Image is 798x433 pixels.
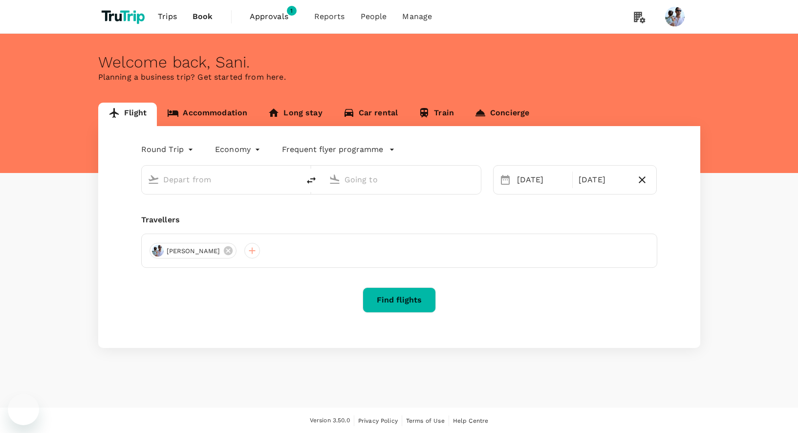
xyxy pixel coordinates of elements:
span: Help Centre [453,417,489,424]
button: delete [300,169,323,192]
div: [DATE] [513,170,570,190]
div: Travellers [141,214,657,226]
span: Trips [158,11,177,22]
span: 1 [287,6,297,16]
span: People [361,11,387,22]
iframe: Button to launch messaging window [8,394,39,425]
a: Accommodation [157,103,258,126]
button: Open [293,178,295,180]
a: Long stay [258,103,332,126]
div: Welcome back , Sani . [98,53,700,71]
button: Open [474,178,476,180]
a: Help Centre [453,415,489,426]
span: Terms of Use [406,417,445,424]
span: Reports [314,11,345,22]
div: Round Trip [141,142,196,157]
a: Train [408,103,464,126]
div: Economy [215,142,262,157]
img: Sani Gouw [665,7,685,26]
span: Book [193,11,213,22]
span: Privacy Policy [358,417,398,424]
a: Flight [98,103,157,126]
span: Approvals [250,11,299,22]
a: Concierge [464,103,539,126]
span: [PERSON_NAME] [161,246,226,256]
a: Car rental [333,103,409,126]
div: [DATE] [575,170,632,190]
span: Manage [402,11,432,22]
button: Find flights [363,287,436,313]
img: TruTrip logo [98,6,151,27]
p: Planning a business trip? Get started from here. [98,71,700,83]
input: Depart from [163,172,279,187]
p: Frequent flyer programme [282,144,383,155]
span: Version 3.50.0 [310,416,350,426]
a: Terms of Use [406,415,445,426]
button: Frequent flyer programme [282,144,395,155]
input: Going to [345,172,460,187]
div: [PERSON_NAME] [150,243,237,259]
img: avatar-6695f0dd85a4d.png [152,245,164,257]
a: Privacy Policy [358,415,398,426]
